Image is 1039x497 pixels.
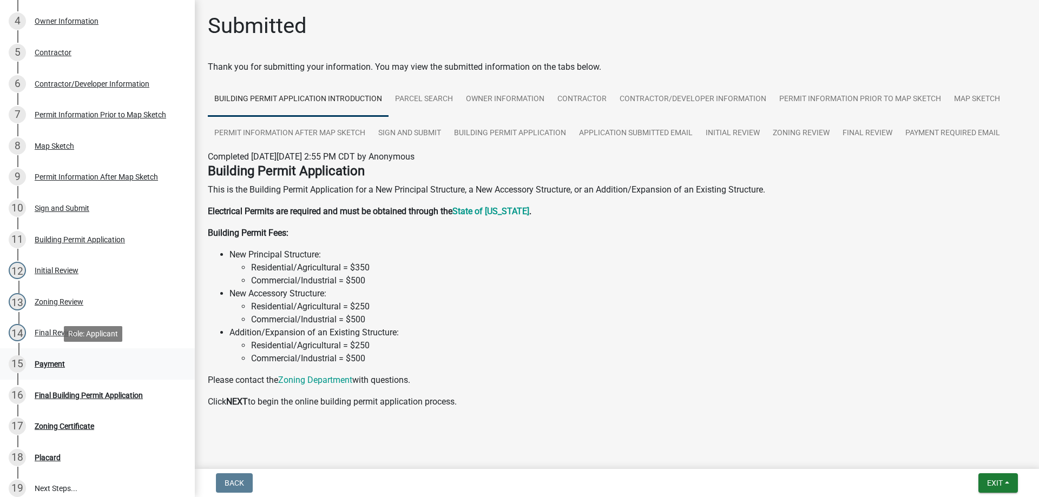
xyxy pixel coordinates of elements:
a: Final Review [836,116,899,151]
h1: Submitted [208,13,307,39]
a: Zoning Review [766,116,836,151]
a: Payment Required Email [899,116,1007,151]
div: Permit Information Prior to Map Sketch [35,111,166,118]
div: 9 [9,168,26,185]
a: Application Submitted Email [573,116,699,151]
div: 8 [9,137,26,155]
div: Sign and Submit [35,204,89,212]
div: 4 [9,12,26,30]
li: Residential/Agricultural = $250 [251,339,1026,352]
strong: Electrical Permits are required and must be obtained through the [208,206,452,216]
a: Contractor/Developer Information [613,82,773,117]
a: Initial Review [699,116,766,151]
p: Please contact the with questions. [208,374,1026,387]
div: Placard [35,454,61,461]
a: Building Permit Application [448,116,573,151]
li: Commercial/Industrial = $500 [251,313,1026,326]
a: Map Sketch [948,82,1007,117]
div: Final Review [35,329,76,336]
div: 17 [9,418,26,435]
div: Final Building Permit Application [35,392,143,399]
strong: NEXT [226,396,248,407]
li: Residential/Agricultural = $350 [251,261,1026,274]
a: Sign and Submit [372,116,448,151]
div: 14 [9,324,26,341]
div: 13 [9,293,26,310]
strong: . [529,206,531,216]
li: New Principal Structure: [229,248,1026,287]
div: 6 [9,75,26,92]
li: Commercial/Industrial = $500 [251,352,1026,365]
div: Thank you for submitting your information. You may view the submitted information on the tabs below. [208,61,1026,74]
div: Initial Review [35,267,78,274]
a: Parcel search [389,82,459,117]
div: 16 [9,387,26,404]
div: Zoning Certificate [35,422,94,430]
div: 18 [9,449,26,466]
div: 15 [9,355,26,373]
div: 7 [9,106,26,123]
div: Building Permit Application [35,236,125,243]
a: Building Permit Application Introduction [208,82,389,117]
div: 12 [9,262,26,279]
strong: Building Permit Fees: [208,228,288,238]
div: Contractor [35,49,71,56]
a: Permit Information Prior to Map Sketch [773,82,948,117]
a: Zoning Department [278,375,352,385]
li: Residential/Agricultural = $250 [251,300,1026,313]
div: 11 [9,231,26,248]
div: Map Sketch [35,142,74,150]
div: 5 [9,44,26,61]
div: Role: Applicant [64,326,122,342]
span: Back [225,479,244,487]
span: Completed [DATE][DATE] 2:55 PM CDT by Anonymous [208,151,415,162]
p: This is the Building Permit Application for a New Principal Structure, a New Accessory Structure,... [208,183,1026,196]
li: Commercial/Industrial = $500 [251,274,1026,287]
a: State of [US_STATE] [452,206,529,216]
strong: Building Permit Application [208,163,365,178]
a: Contractor [551,82,613,117]
div: Zoning Review [35,298,83,306]
div: Permit Information After Map Sketch [35,173,158,181]
p: Click to begin the online building permit application process. [208,395,1026,408]
div: Owner Information [35,17,98,25]
button: Exit [978,473,1018,493]
li: New Accessory Structure: [229,287,1026,326]
div: Contractor/Developer Information [35,80,149,88]
a: Permit Information After Map Sketch [208,116,372,151]
div: Payment [35,360,65,368]
div: 19 [9,480,26,497]
li: Addition/Expansion of an Existing Structure: [229,326,1026,365]
div: 10 [9,200,26,217]
a: Owner Information [459,82,551,117]
span: Exit [987,479,1003,487]
button: Back [216,473,253,493]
